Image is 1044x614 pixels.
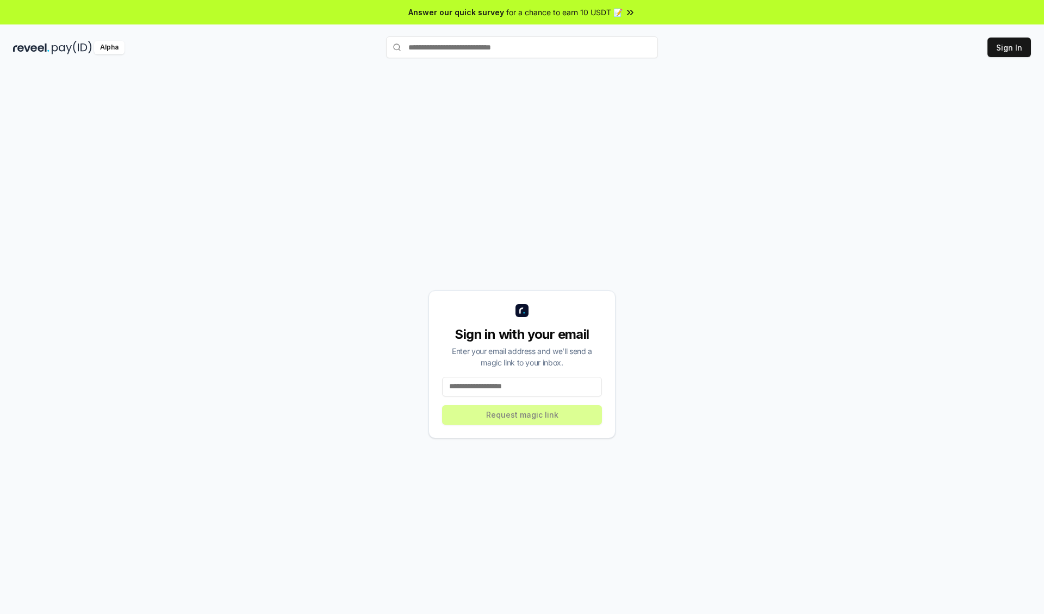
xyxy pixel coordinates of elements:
div: Sign in with your email [442,326,602,343]
span: Answer our quick survey [408,7,504,18]
div: Alpha [94,41,125,54]
img: pay_id [52,41,92,54]
img: logo_small [515,304,529,317]
img: reveel_dark [13,41,49,54]
span: for a chance to earn 10 USDT 📝 [506,7,623,18]
button: Sign In [987,38,1031,57]
div: Enter your email address and we’ll send a magic link to your inbox. [442,345,602,368]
